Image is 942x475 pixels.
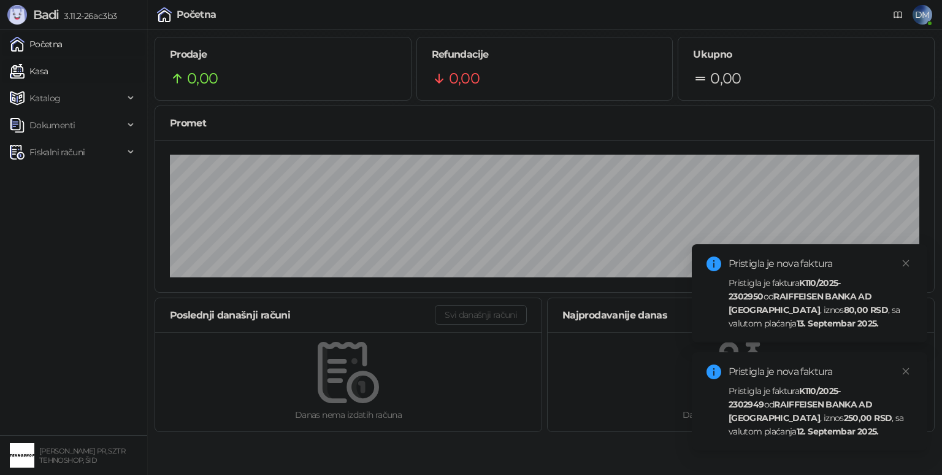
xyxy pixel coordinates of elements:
div: Danas nema izdatih računa [175,408,522,422]
strong: RAIFFEISEN BANKA AD [GEOGRAPHIC_DATA] [729,399,872,423]
strong: K110/2025-2302950 [729,277,841,302]
span: info-circle [706,257,721,271]
strong: K110/2025-2302949 [729,385,841,410]
img: 64x64-companyLogo-68805acf-9e22-4a20-bcb3-9756868d3d19.jpeg [10,443,34,468]
div: Poslednji današnji računi [170,307,435,323]
a: Početna [10,32,63,56]
h5: Refundacije [432,47,658,62]
img: Logo [7,5,27,25]
a: Dokumentacija [888,5,908,25]
span: Katalog [29,86,61,110]
span: 0,00 [710,67,741,90]
strong: RAIFFEISEN BANKA AD [GEOGRAPHIC_DATA] [729,291,871,315]
a: Kasa [10,59,48,83]
div: Promet [170,115,919,131]
span: close [902,367,910,376]
strong: 250,00 RSD [844,412,892,423]
a: Close [899,257,913,270]
span: DM [913,5,932,25]
span: 0,00 [449,67,480,90]
span: 0,00 [187,67,218,90]
span: Badi [33,7,59,22]
span: 3.11.2-26ac3b3 [59,10,117,21]
span: info-circle [706,365,721,379]
span: Fiskalni računi [29,140,85,164]
button: Svi današnji računi [435,305,527,325]
strong: 12. Septembar 2025. [797,426,879,437]
div: Početna [177,10,216,20]
div: Pristigla je nova faktura [729,257,913,271]
h5: Prodaje [170,47,396,62]
small: [PERSON_NAME] PR, SZTR TEHNOSHOP, ŠID [39,447,125,465]
div: Pristigla je faktura od , iznos , sa valutom plaćanja [729,384,913,438]
div: Pristigla je faktura od , iznos , sa valutom plaćanja [729,276,913,330]
a: Close [899,365,913,378]
div: Pristigla je nova faktura [729,365,913,379]
span: Dokumenti [29,113,75,137]
div: Najprodavanije danas [562,307,833,323]
strong: 80,00 RSD [844,304,888,315]
strong: 13. Septembar 2025. [797,318,879,329]
span: close [902,259,910,268]
div: Danas nema prodatih artikala [567,408,914,422]
h5: Ukupno [693,47,919,62]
